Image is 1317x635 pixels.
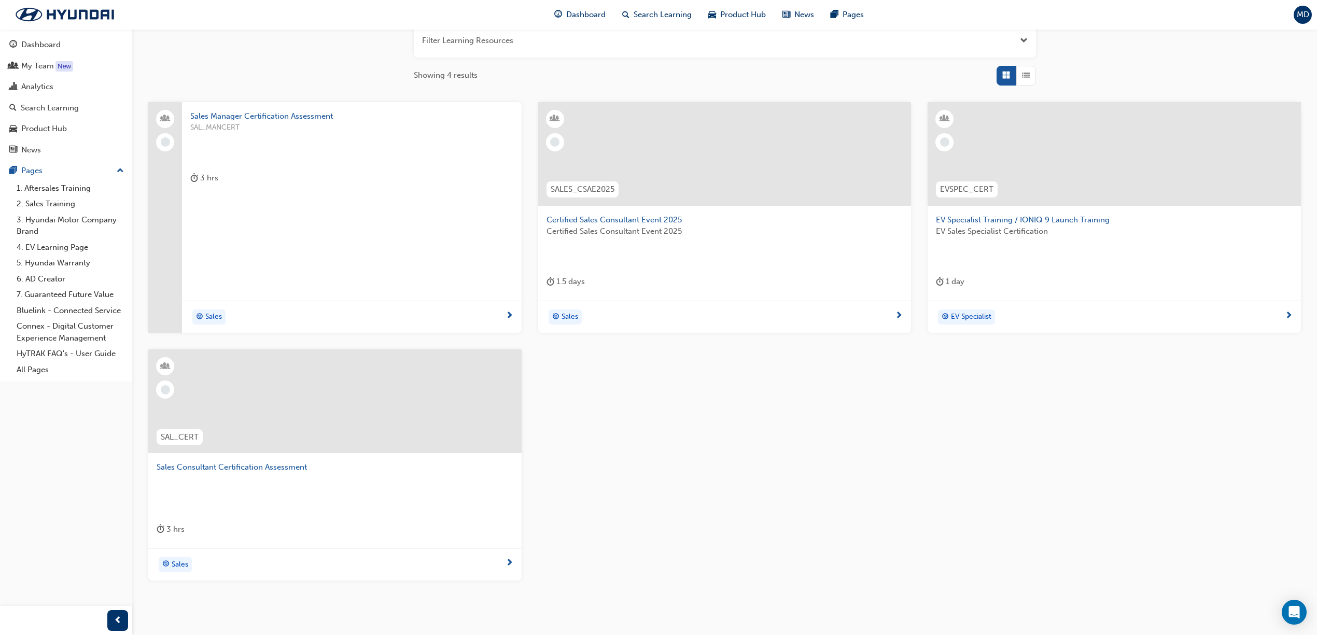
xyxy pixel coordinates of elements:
[5,4,124,25] a: Trak
[9,104,17,113] span: search-icon
[506,312,513,321] span: next-icon
[1294,6,1312,24] button: MD
[114,614,122,627] span: prev-icon
[942,311,949,324] span: target-icon
[161,385,170,394] span: learningRecordVerb_NONE-icon
[190,172,198,185] span: duration-icon
[190,172,218,185] div: 3 hrs
[774,4,822,25] a: news-iconNews
[161,431,199,443] span: SAL_CERT
[782,8,790,21] span: news-icon
[552,311,559,324] span: target-icon
[936,275,944,288] span: duration-icon
[547,275,554,288] span: duration-icon
[928,102,1301,333] a: EVSPEC_CERTEV Specialist Training / IONIQ 9 Launch TrainingEV Sales Specialist Certificationdurat...
[822,4,872,25] a: pages-iconPages
[4,33,128,161] button: DashboardMy TeamAnalyticsSearch LearningProduct HubNews
[622,8,629,21] span: search-icon
[162,112,169,125] span: people-icon
[12,255,128,271] a: 5. Hyundai Warranty
[21,144,41,156] div: News
[708,8,716,21] span: car-icon
[941,112,948,125] span: learningResourceType_INSTRUCTOR_LED-icon
[12,346,128,362] a: HyTRAK FAQ's - User Guide
[614,4,700,25] a: search-iconSearch Learning
[157,523,164,536] span: duration-icon
[4,35,128,54] a: Dashboard
[547,225,903,237] span: Certified Sales Consultant Event 2025
[4,161,128,180] button: Pages
[895,312,903,321] span: next-icon
[21,81,53,93] div: Analytics
[831,8,838,21] span: pages-icon
[4,119,128,138] a: Product Hub
[550,137,559,147] span: learningRecordVerb_NONE-icon
[940,184,993,195] span: EVSPEC_CERT
[9,166,17,176] span: pages-icon
[12,318,128,346] a: Connex - Digital Customer Experience Management
[4,98,128,118] a: Search Learning
[12,362,128,378] a: All Pages
[951,311,991,323] span: EV Specialist
[9,40,17,50] span: guage-icon
[157,461,513,473] span: Sales Consultant Certification Assessment
[1020,35,1028,47] button: Open the filter
[546,4,614,25] a: guage-iconDashboard
[190,110,513,122] span: Sales Manager Certification Assessment
[414,69,478,81] span: Showing 4 results
[936,225,1293,237] span: EV Sales Specialist Certification
[21,102,79,114] div: Search Learning
[21,60,54,72] div: My Team
[547,275,585,288] div: 1.5 days
[566,9,606,21] span: Dashboard
[720,9,766,21] span: Product Hub
[117,164,124,178] span: up-icon
[162,558,170,571] span: target-icon
[148,349,522,581] a: SAL_CERTSales Consultant Certification Assessmentduration-icon 3 hrstarget-iconSales
[12,271,128,287] a: 6. AD Creator
[843,9,864,21] span: Pages
[700,4,774,25] a: car-iconProduct Hub
[21,39,61,51] div: Dashboard
[21,165,43,177] div: Pages
[9,62,17,71] span: people-icon
[55,61,73,72] div: Tooltip anchor
[172,559,188,571] span: Sales
[634,9,692,21] span: Search Learning
[9,82,17,92] span: chart-icon
[4,77,128,96] a: Analytics
[12,303,128,319] a: Bluelink - Connected Service
[794,9,814,21] span: News
[196,311,203,324] span: target-icon
[562,311,578,323] span: Sales
[1002,69,1010,81] span: Grid
[4,140,128,160] a: News
[205,311,222,323] span: Sales
[1022,69,1030,81] span: List
[936,214,1293,226] span: EV Specialist Training / IONIQ 9 Launch Training
[551,112,558,125] span: learningResourceType_INSTRUCTOR_LED-icon
[162,360,169,373] span: learningResourceType_INSTRUCTOR_LED-icon
[547,214,903,226] span: Certified Sales Consultant Event 2025
[538,102,912,333] a: SALES_CSAE2025Certified Sales Consultant Event 2025Certified Sales Consultant Event 2025duration-...
[12,196,128,212] a: 2. Sales Training
[12,287,128,303] a: 7. Guaranteed Future Value
[12,212,128,239] a: 3. Hyundai Motor Company Brand
[1297,9,1309,21] span: MD
[12,239,128,256] a: 4. EV Learning Page
[1282,600,1307,625] div: Open Intercom Messenger
[9,124,17,134] span: car-icon
[551,184,614,195] span: SALES_CSAE2025
[157,523,185,536] div: 3 hrs
[936,275,964,288] div: 1 day
[161,137,170,147] span: learningRecordVerb_NONE-icon
[554,8,562,21] span: guage-icon
[21,123,67,135] div: Product Hub
[12,180,128,196] a: 1. Aftersales Training
[148,102,522,333] a: Sales Manager Certification AssessmentSAL_MANCERTduration-icon 3 hrstarget-iconSales
[4,57,128,76] a: My Team
[190,122,513,134] span: SAL_MANCERT
[9,146,17,155] span: news-icon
